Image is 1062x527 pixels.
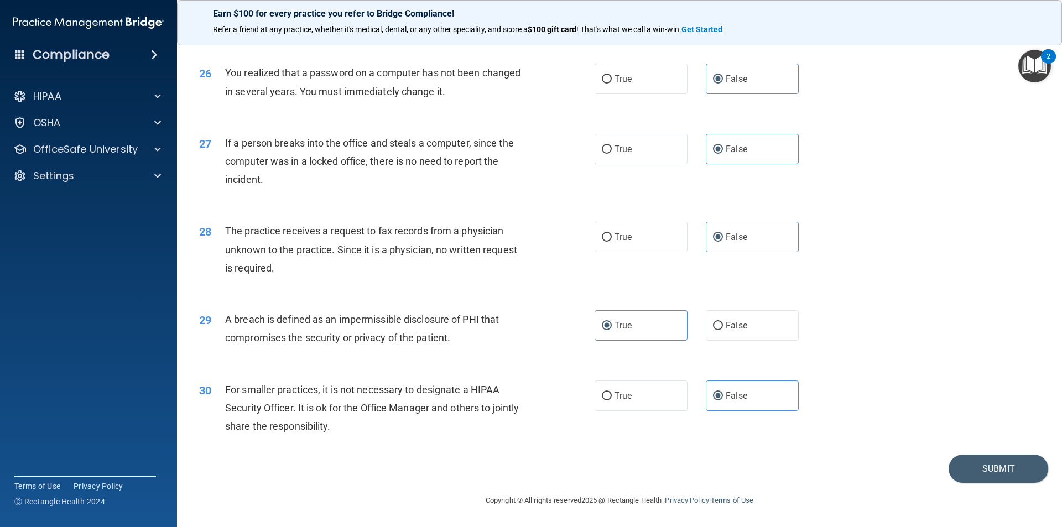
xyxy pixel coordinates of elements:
[213,8,1026,19] p: Earn $100 for every practice you refer to Bridge Compliance!
[615,390,632,401] span: True
[713,392,723,400] input: False
[199,67,211,80] span: 26
[949,455,1048,483] button: Submit
[199,225,211,238] span: 28
[199,137,211,150] span: 27
[713,75,723,84] input: False
[199,384,211,397] span: 30
[602,75,612,84] input: True
[615,232,632,242] span: True
[726,320,747,331] span: False
[713,322,723,330] input: False
[225,67,520,97] span: You realized that a password on a computer has not been changed in several years. You must immedi...
[602,392,612,400] input: True
[225,225,517,273] span: The practice receives a request to fax records from a physician unknown to the practice. Since it...
[33,169,74,182] p: Settings
[13,116,161,129] a: OSHA
[225,137,514,185] span: If a person breaks into the office and steals a computer, since the computer was in a locked offi...
[199,314,211,327] span: 29
[213,25,528,34] span: Refer a friend at any practice, whether it's medical, dental, or any other speciality, and score a
[33,116,61,129] p: OSHA
[33,47,110,62] h4: Compliance
[713,233,723,242] input: False
[615,144,632,154] span: True
[602,322,612,330] input: True
[74,481,123,492] a: Privacy Policy
[528,25,576,34] strong: $100 gift card
[1047,56,1050,71] div: 2
[418,483,821,518] div: Copyright © All rights reserved 2025 @ Rectangle Health | |
[711,496,753,504] a: Terms of Use
[13,143,161,156] a: OfficeSafe University
[615,320,632,331] span: True
[225,384,519,432] span: For smaller practices, it is not necessary to designate a HIPAA Security Officer. It is ok for th...
[1018,50,1051,82] button: Open Resource Center, 2 new notifications
[726,144,747,154] span: False
[726,232,747,242] span: False
[726,390,747,401] span: False
[13,12,164,34] img: PMB logo
[681,25,724,34] a: Get Started
[681,25,722,34] strong: Get Started
[713,145,723,154] input: False
[13,90,161,103] a: HIPAA
[576,25,681,34] span: ! That's what we call a win-win.
[665,496,709,504] a: Privacy Policy
[615,74,632,84] span: True
[726,74,747,84] span: False
[602,233,612,242] input: True
[14,481,60,492] a: Terms of Use
[33,90,61,103] p: HIPAA
[602,145,612,154] input: True
[14,496,105,507] span: Ⓒ Rectangle Health 2024
[13,169,161,182] a: Settings
[33,143,138,156] p: OfficeSafe University
[225,314,499,343] span: A breach is defined as an impermissible disclosure of PHI that compromises the security or privac...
